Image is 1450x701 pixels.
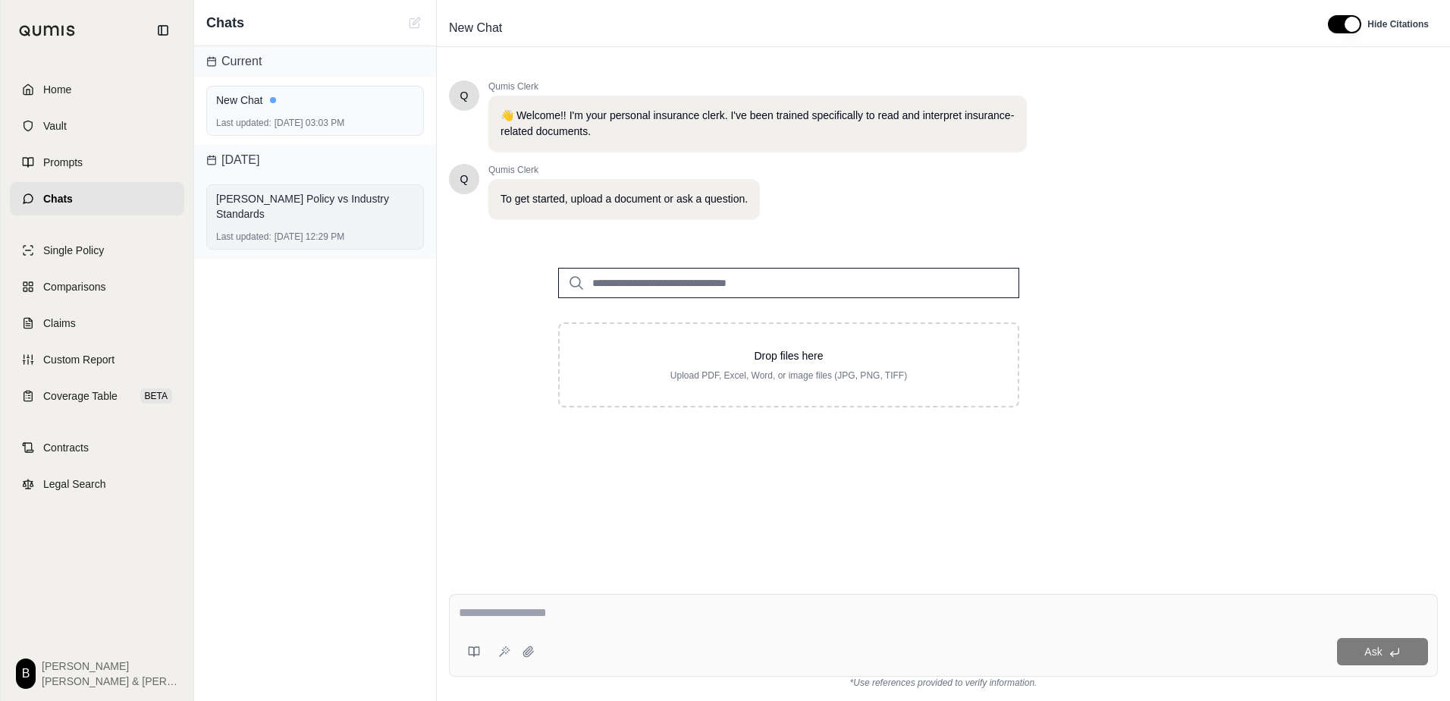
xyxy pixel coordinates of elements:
button: New Chat [406,14,424,32]
div: Current [194,46,436,77]
a: Legal Search [10,467,184,501]
button: Collapse sidebar [151,18,175,42]
a: Home [10,73,184,106]
span: Custom Report [43,352,115,367]
a: Contracts [10,431,184,464]
span: Single Policy [43,243,104,258]
div: New Chat [216,93,414,108]
span: Hello [460,88,469,103]
img: Qumis Logo [19,25,76,36]
span: Legal Search [43,476,106,492]
a: Custom Report [10,343,184,376]
a: Coverage TableBETA [10,379,184,413]
span: Coverage Table [43,388,118,404]
div: [DATE] 03:03 PM [216,117,414,129]
span: Last updated: [216,231,271,243]
a: Chats [10,182,184,215]
a: Comparisons [10,270,184,303]
span: Chats [206,12,244,33]
span: Comparisons [43,279,105,294]
button: Ask [1337,638,1428,665]
p: 👋 Welcome!! I'm your personal insurance clerk. I've been trained specifically to read and interpr... [501,108,1015,140]
p: To get started, upload a document or ask a question. [501,191,748,207]
p: Upload PDF, Excel, Word, or image files (JPG, PNG, TIFF) [584,369,993,382]
div: [DATE] [194,145,436,175]
span: Vault [43,118,67,134]
div: Edit Title [443,16,1310,40]
a: Single Policy [10,234,184,267]
span: Home [43,82,71,97]
a: Vault [10,109,184,143]
span: Hello [460,171,469,187]
span: Contracts [43,440,89,455]
div: [PERSON_NAME] Policy vs Industry Standards [216,191,414,222]
p: Drop files here [584,348,993,363]
div: *Use references provided to verify information. [449,677,1438,689]
a: Prompts [10,146,184,179]
span: Qumis Clerk [488,164,760,176]
span: Prompts [43,155,83,170]
a: Claims [10,306,184,340]
span: Ask [1364,646,1382,658]
span: Claims [43,316,76,331]
span: BETA [140,388,172,404]
span: Qumis Clerk [488,80,1027,93]
span: Hide Citations [1367,18,1429,30]
span: [PERSON_NAME] [42,659,178,674]
span: New Chat [443,16,508,40]
div: B [16,659,36,689]
span: Chats [43,191,73,206]
span: [PERSON_NAME] & [PERSON_NAME] [42,674,178,689]
span: Last updated: [216,117,271,129]
div: [DATE] 12:29 PM [216,231,414,243]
